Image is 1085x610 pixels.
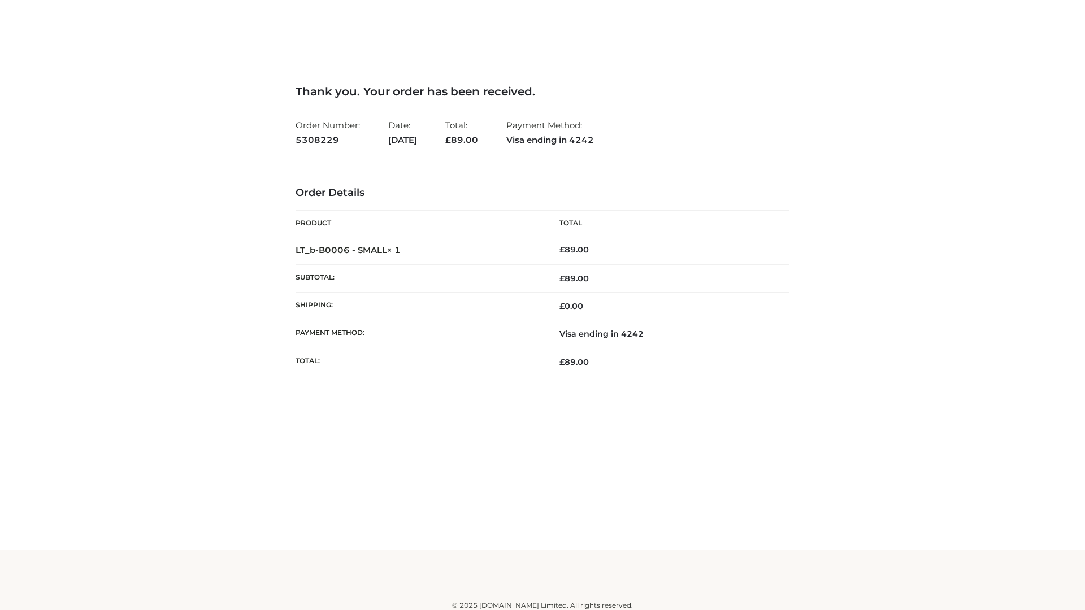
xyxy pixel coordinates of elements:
span: £ [559,273,565,284]
span: £ [445,134,451,145]
strong: [DATE] [388,133,417,147]
th: Total: [296,348,542,376]
span: £ [559,245,565,255]
span: £ [559,357,565,367]
span: £ [559,301,565,311]
th: Payment method: [296,320,542,348]
li: Date: [388,115,417,150]
th: Product [296,211,542,236]
strong: × 1 [387,245,401,255]
h3: Order Details [296,187,789,199]
strong: Visa ending in 4242 [506,133,594,147]
strong: 5308229 [296,133,360,147]
span: 89.00 [445,134,478,145]
th: Subtotal: [296,264,542,292]
bdi: 89.00 [559,245,589,255]
span: 89.00 [559,273,589,284]
th: Shipping: [296,293,542,320]
h3: Thank you. Your order has been received. [296,85,789,98]
strong: LT_b-B0006 - SMALL [296,245,401,255]
li: Payment Method: [506,115,594,150]
li: Order Number: [296,115,360,150]
th: Total [542,211,789,236]
li: Total: [445,115,478,150]
td: Visa ending in 4242 [542,320,789,348]
bdi: 0.00 [559,301,583,311]
span: 89.00 [559,357,589,367]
